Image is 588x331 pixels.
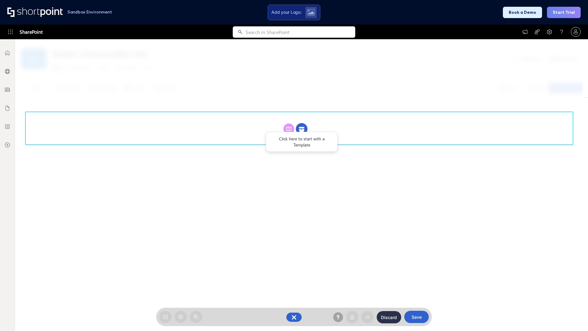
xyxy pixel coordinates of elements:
[20,25,43,39] span: SharePoint
[67,10,112,14] h1: Sandbox Environment
[246,26,355,38] input: Search in SharePoint
[557,302,588,331] iframe: Chat Widget
[404,311,429,323] button: Save
[271,10,301,15] span: Add your Logo:
[503,7,542,18] button: Book a Demo
[377,311,401,323] button: Discard
[547,7,581,18] button: Start Trial
[307,9,315,16] img: Upload logo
